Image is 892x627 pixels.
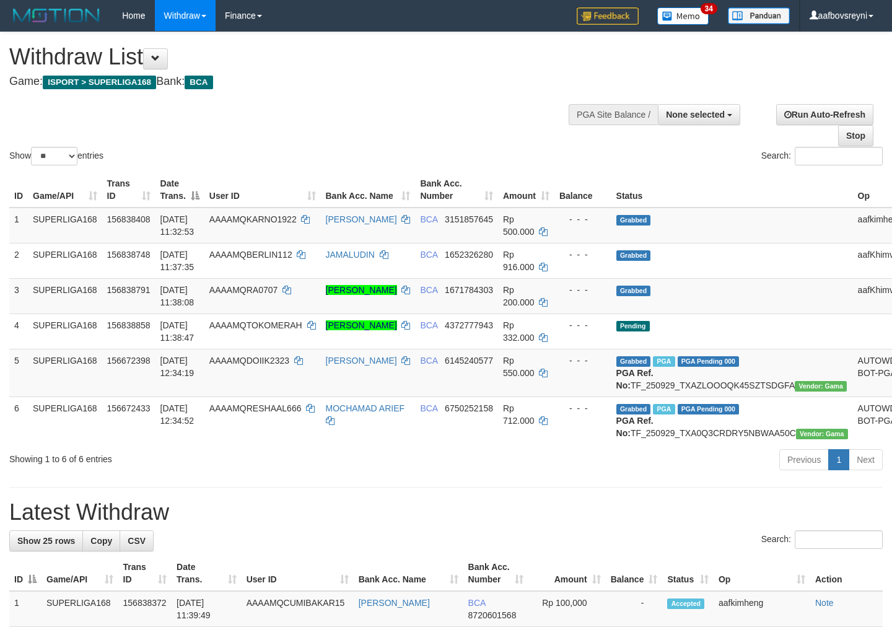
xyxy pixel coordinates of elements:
[160,250,195,272] span: [DATE] 11:37:35
[118,591,172,627] td: 156838372
[209,356,289,366] span: AAAAMQDOIIK2323
[616,321,650,331] span: Pending
[9,530,83,551] a: Show 25 rows
[28,313,102,349] td: SUPERLIGA168
[569,104,658,125] div: PGA Site Balance /
[155,172,204,208] th: Date Trans.: activate to sort column descending
[616,404,651,414] span: Grabbed
[445,403,493,413] span: Copy 6750252158 to clipboard
[611,172,853,208] th: Status
[445,356,493,366] span: Copy 6145240577 to clipboard
[326,214,397,224] a: [PERSON_NAME]
[761,147,883,165] label: Search:
[779,449,829,470] a: Previous
[420,320,437,330] span: BCA
[795,381,847,392] span: Vendor URL: https://trx31.1velocity.biz
[128,536,146,546] span: CSV
[420,403,437,413] span: BCA
[728,7,790,24] img: panduan.png
[107,285,151,295] span: 156838791
[503,356,535,378] span: Rp 550.000
[503,250,535,272] span: Rp 916.000
[107,214,151,224] span: 156838408
[666,110,725,120] span: None selected
[795,530,883,549] input: Search:
[9,556,42,591] th: ID: activate to sort column descending
[420,285,437,295] span: BCA
[795,147,883,165] input: Search:
[107,356,151,366] span: 156672398
[28,278,102,313] td: SUPERLIGA168
[326,320,397,330] a: [PERSON_NAME]
[678,356,740,367] span: PGA Pending
[503,285,535,307] span: Rp 200.000
[528,556,605,591] th: Amount: activate to sort column ascending
[468,610,517,620] span: Copy 8720601568 to clipboard
[9,208,28,243] td: 1
[204,172,321,208] th: User ID: activate to sort column ascending
[9,313,28,349] td: 4
[9,147,103,165] label: Show entries
[796,429,848,439] span: Vendor URL: https://trx31.1velocity.biz
[9,278,28,313] td: 3
[9,397,28,444] td: 6
[606,591,663,627] td: -
[445,320,493,330] span: Copy 4372777943 to clipboard
[445,285,493,295] span: Copy 1671784303 to clipboard
[815,598,834,608] a: Note
[42,556,118,591] th: Game/API: activate to sort column ascending
[209,214,297,224] span: AAAAMQKARNO1922
[102,172,155,208] th: Trans ID: activate to sort column ascending
[107,320,151,330] span: 156838858
[160,214,195,237] span: [DATE] 11:32:53
[9,172,28,208] th: ID
[420,250,437,260] span: BCA
[616,250,651,261] span: Grabbed
[120,530,154,551] a: CSV
[653,404,675,414] span: Marked by aafsoycanthlai
[209,403,302,413] span: AAAAMQRESHAAL666
[658,104,740,125] button: None selected
[559,213,606,226] div: - - -
[172,591,242,627] td: [DATE] 11:39:49
[611,397,853,444] td: TF_250929_TXA0Q3CRDRY5NBWAA50C
[107,403,151,413] span: 156672433
[17,536,75,546] span: Show 25 rows
[209,250,292,260] span: AAAAMQBERLIN112
[559,319,606,331] div: - - -
[209,320,302,330] span: AAAAMQTOKOMERAH
[28,208,102,243] td: SUPERLIGA168
[242,556,354,591] th: User ID: activate to sort column ascending
[326,356,397,366] a: [PERSON_NAME]
[326,250,375,260] a: JAMALUDIN
[9,448,362,465] div: Showing 1 to 6 of 6 entries
[463,556,529,591] th: Bank Acc. Number: activate to sort column ascending
[498,172,554,208] th: Amount: activate to sort column ascending
[554,172,611,208] th: Balance
[326,285,397,295] a: [PERSON_NAME]
[321,172,416,208] th: Bank Acc. Name: activate to sort column ascending
[420,214,437,224] span: BCA
[701,3,717,14] span: 34
[420,356,437,366] span: BCA
[160,320,195,343] span: [DATE] 11:38:47
[611,349,853,397] td: TF_250929_TXAZLOOOQK45SZTSDGFA
[160,356,195,378] span: [DATE] 12:34:19
[616,368,654,390] b: PGA Ref. No:
[559,354,606,367] div: - - -
[9,591,42,627] td: 1
[559,402,606,414] div: - - -
[9,45,582,69] h1: Withdraw List
[172,556,242,591] th: Date Trans.: activate to sort column ascending
[528,591,605,627] td: Rp 100,000
[9,76,582,88] h4: Game: Bank:
[776,104,873,125] a: Run Auto-Refresh
[445,250,493,260] span: Copy 1652326280 to clipboard
[31,147,77,165] select: Showentries
[468,598,486,608] span: BCA
[43,76,156,89] span: ISPORT > SUPERLIGA168
[28,349,102,397] td: SUPERLIGA168
[657,7,709,25] img: Button%20Memo.svg
[606,556,663,591] th: Balance: activate to sort column ascending
[616,215,651,226] span: Grabbed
